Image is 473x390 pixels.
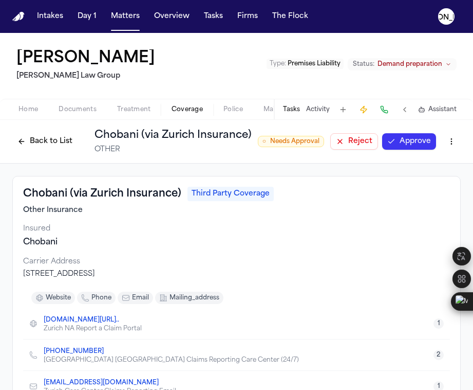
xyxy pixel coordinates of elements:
[59,105,97,114] span: Documents
[356,102,371,117] button: Create Immediate Task
[377,60,442,68] span: Demand preparation
[172,105,203,114] span: Coverage
[270,61,286,67] span: Type :
[330,133,378,150] button: Reject
[33,7,67,26] button: Intakes
[336,102,350,117] button: Add Task
[107,7,144,26] button: Matters
[46,294,71,302] span: website
[12,133,78,150] button: Back to List
[233,7,262,26] button: Firms
[353,60,374,68] span: Status:
[150,7,194,26] button: Overview
[348,58,457,70] button: Change status from Demand preparation
[418,105,457,114] button: Assistant
[16,49,155,68] button: Edit matter name
[12,12,25,22] img: Finch Logo
[16,49,155,68] h1: [PERSON_NAME]
[187,187,274,201] span: Third Party Coverage
[23,205,83,216] span: Other Insurance
[268,7,312,26] button: The Flock
[23,187,181,201] h3: Chobani (via Zurich Insurance)
[118,292,153,304] button: email
[23,269,450,279] div: [STREET_ADDRESS]
[155,292,223,304] button: mailing_address
[77,292,116,304] button: phone
[18,105,38,114] span: Home
[23,236,450,249] div: Chobani
[117,105,151,114] span: Treatment
[44,347,104,356] a: [PHONE_NUMBER]
[44,379,159,387] a: [EMAIL_ADDRESS][DOMAIN_NAME]
[23,257,450,267] div: Carrier Address
[23,224,450,234] div: Insured
[377,102,391,117] button: Make a Call
[169,294,219,302] span: mailing_address
[433,318,444,329] button: View 1 source
[306,105,330,114] button: Activity
[31,292,75,304] button: website
[132,294,149,302] span: email
[44,356,299,364] div: [GEOGRAPHIC_DATA] [GEOGRAPHIC_DATA] Claims Reporting Care Center (24/7)
[73,7,101,26] button: Day 1
[200,7,227,26] button: Tasks
[283,105,300,114] button: Tasks
[223,105,243,114] span: Police
[262,137,266,146] span: ○
[94,128,252,143] h1: Chobani (via Zurich Insurance)
[16,70,159,82] h2: [PERSON_NAME] Law Group
[433,350,444,360] button: View 2 sources
[94,145,120,155] span: OTHER
[12,12,25,22] a: Home
[258,136,324,147] span: Needs Approval
[382,133,436,150] button: Approve
[288,61,340,67] span: Premises Liability
[44,325,142,333] div: Zurich NA Report a Claim Portal
[428,105,457,114] span: Assistant
[91,294,111,302] span: phone
[267,59,344,69] button: Edit Type: Premises Liability
[263,105,277,114] span: Mail
[44,316,119,324] a: [DOMAIN_NAME][URL]..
